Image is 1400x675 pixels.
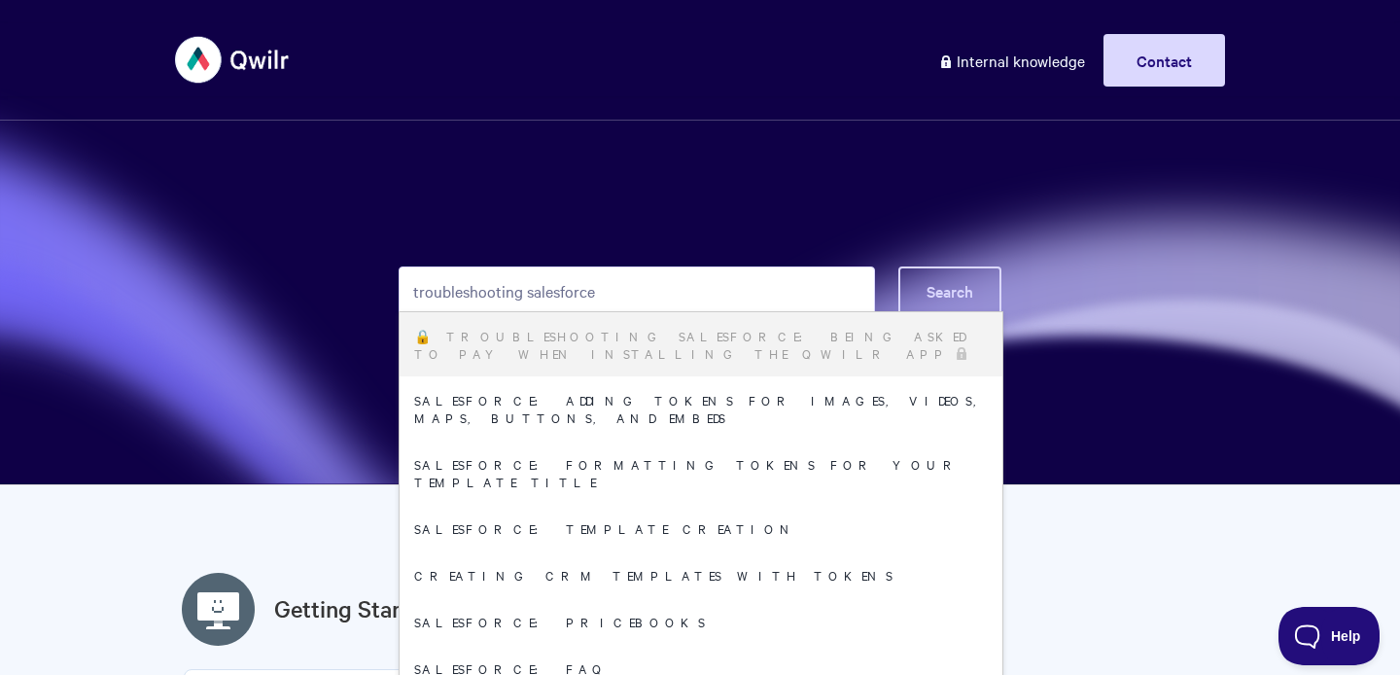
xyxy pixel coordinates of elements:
[898,266,1001,315] button: Search
[175,23,291,96] img: Qwilr Help Center
[274,591,435,626] a: Getting Started
[924,34,1100,87] a: Internal knowledge
[400,312,1002,376] a: 🔒 Troubleshooting Salesforce: Being asked to pay when installing the Qwilr app
[400,598,1002,645] a: Salesforce: Pricebooks
[1278,607,1381,665] iframe: Toggle Customer Support
[400,376,1002,441] a: Salesforce: Adding Tokens for Images, Videos, Maps, Buttons, and Embeds
[400,441,1002,505] a: Salesforce: Formatting Tokens for your Template title
[399,266,875,315] input: Search the knowledge base
[400,505,1002,551] a: Salesforce: Template Creation
[1103,34,1225,87] a: Contact
[927,280,973,302] span: Search
[400,551,1002,598] a: Creating CRM Templates with Tokens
